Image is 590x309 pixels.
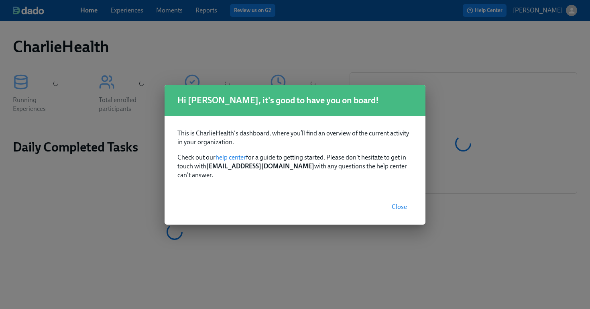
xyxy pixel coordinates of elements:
h1: Hi [PERSON_NAME], it's good to have you on board! [177,94,413,106]
strong: [EMAIL_ADDRESS][DOMAIN_NAME] [206,162,314,170]
span: Close [392,203,407,211]
button: Close [386,199,413,215]
div: Check out our for a guide to getting started. Please don't hesitate to get in touch with with any... [165,116,425,189]
p: This is CharlieHealth's dashboard, where you’ll find an overview of the current activity in your ... [177,129,413,147]
a: help center [216,153,246,161]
